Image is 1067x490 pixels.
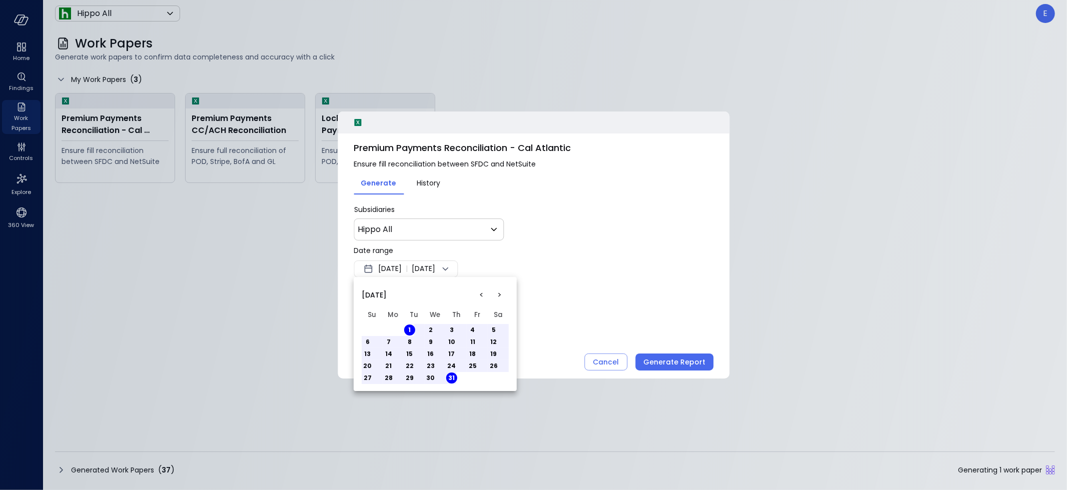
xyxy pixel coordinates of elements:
[404,348,415,359] button: Tuesday, July 15th, 2025, selected
[404,306,425,324] th: Tuesday
[404,324,415,335] button: Tuesday, July 1st, 2025, selected
[425,348,436,359] button: Wednesday, July 16th, 2025, selected
[383,306,404,324] th: Monday
[488,360,499,371] button: Saturday, July 26th, 2025, selected
[425,324,436,335] button: Wednesday, July 2nd, 2025, selected
[362,306,383,324] th: Sunday
[467,348,478,359] button: Friday, July 18th, 2025, selected
[425,336,436,347] button: Wednesday, July 9th, 2025, selected
[383,360,394,371] button: Monday, July 21st, 2025, selected
[446,360,457,371] button: Thursday, July 24th, 2025, selected
[404,336,415,347] button: Tuesday, July 8th, 2025, selected
[446,306,467,324] th: Thursday
[488,306,509,324] th: Saturday
[383,372,394,383] button: Monday, July 28th, 2025, selected
[488,324,499,335] button: Saturday, July 5th, 2025, selected
[467,360,478,371] button: Friday, July 25th, 2025, selected
[446,336,457,347] button: Thursday, July 10th, 2025, selected
[362,289,387,300] span: [DATE]
[488,348,499,359] button: Saturday, July 19th, 2025, selected
[362,372,373,383] button: Sunday, July 27th, 2025, selected
[362,306,509,384] table: July 2025
[383,348,394,359] button: Monday, July 14th, 2025, selected
[404,372,415,383] button: Tuesday, July 29th, 2025, selected
[404,360,415,371] button: Tuesday, July 22nd, 2025, selected
[467,306,488,324] th: Friday
[383,336,394,347] button: Monday, July 7th, 2025, selected
[446,324,457,335] button: Thursday, July 3rd, 2025, selected
[362,336,373,347] button: Sunday, July 6th, 2025, selected
[488,336,499,347] button: Saturday, July 12th, 2025, selected
[446,348,457,359] button: Thursday, July 17th, 2025, selected
[425,306,446,324] th: Wednesday
[491,286,509,304] button: Go to the Next Month
[467,324,478,335] button: Friday, July 4th, 2025, selected
[446,372,457,383] button: Thursday, July 31st, 2025, selected
[473,286,491,304] button: Go to the Previous Month
[362,348,373,359] button: Sunday, July 13th, 2025, selected
[425,372,436,383] button: Wednesday, July 30th, 2025, selected
[425,360,436,371] button: Wednesday, July 23rd, 2025, selected
[467,336,478,347] button: Friday, July 11th, 2025, selected
[362,360,373,371] button: Sunday, July 20th, 2025, selected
